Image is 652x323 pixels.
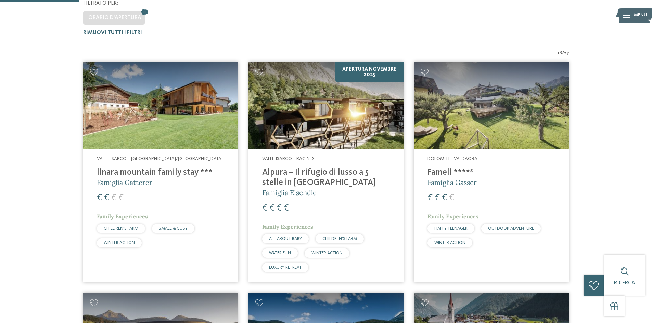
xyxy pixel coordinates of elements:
[414,62,569,282] a: Cercate un hotel per famiglie? Qui troverete solo i migliori! Dolomiti – Valdaora Fameli ****ˢ Fa...
[262,223,313,230] span: Family Experiences
[427,178,477,187] span: Famiglia Gasser
[614,280,635,286] span: Ricerca
[284,204,289,213] span: €
[435,193,440,202] span: €
[262,156,315,161] span: Valle Isarco – Racines
[111,193,116,202] span: €
[83,30,142,36] span: Rimuovi tutti i filtri
[449,193,454,202] span: €
[488,226,534,231] span: OUTDOOR ADVENTURE
[97,193,102,202] span: €
[104,193,109,202] span: €
[83,62,238,282] a: Cercate un hotel per famiglie? Qui troverete solo i migliori! Valle Isarco – [GEOGRAPHIC_DATA]/[G...
[262,167,390,188] h4: Alpura – Il rifugio di lusso a 5 stelle in [GEOGRAPHIC_DATA]
[269,265,302,270] span: LUXURY RETREAT
[118,193,124,202] span: €
[97,178,152,187] span: Famiglia Gatterer
[564,50,569,57] span: 27
[262,188,317,197] span: Famiglia Eisendle
[322,237,357,241] span: CHILDREN’S FARM
[427,193,433,202] span: €
[442,193,447,202] span: €
[248,62,404,282] a: Cercate un hotel per famiglie? Qui troverete solo i migliori! Apertura novembre 2025 Valle Isarco...
[88,15,141,21] span: Orario d'apertura
[83,1,118,6] span: Filtrato per:
[97,213,148,220] span: Family Experiences
[558,50,562,57] span: 16
[104,226,138,231] span: CHILDREN’S FARM
[427,156,477,161] span: Dolomiti – Valdaora
[414,62,569,149] img: Cercate un hotel per famiglie? Qui troverete solo i migliori!
[159,226,188,231] span: SMALL & COSY
[277,204,282,213] span: €
[83,62,238,149] img: Cercate un hotel per famiglie? Qui troverete solo i migliori!
[269,237,302,241] span: ALL ABOUT BABY
[434,241,465,245] span: WINTER ACTION
[269,204,274,213] span: €
[269,251,291,255] span: WATER FUN
[434,226,468,231] span: HAPPY TEENAGER
[104,241,135,245] span: WINTER ACTION
[97,167,225,178] h4: linara mountain family stay ***
[248,62,404,149] img: Cercate un hotel per famiglie? Qui troverete solo i migliori!
[311,251,343,255] span: WINTER ACTION
[427,213,478,220] span: Family Experiences
[97,156,223,161] span: Valle Isarco – [GEOGRAPHIC_DATA]/[GEOGRAPHIC_DATA]
[562,50,564,57] span: /
[262,204,267,213] span: €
